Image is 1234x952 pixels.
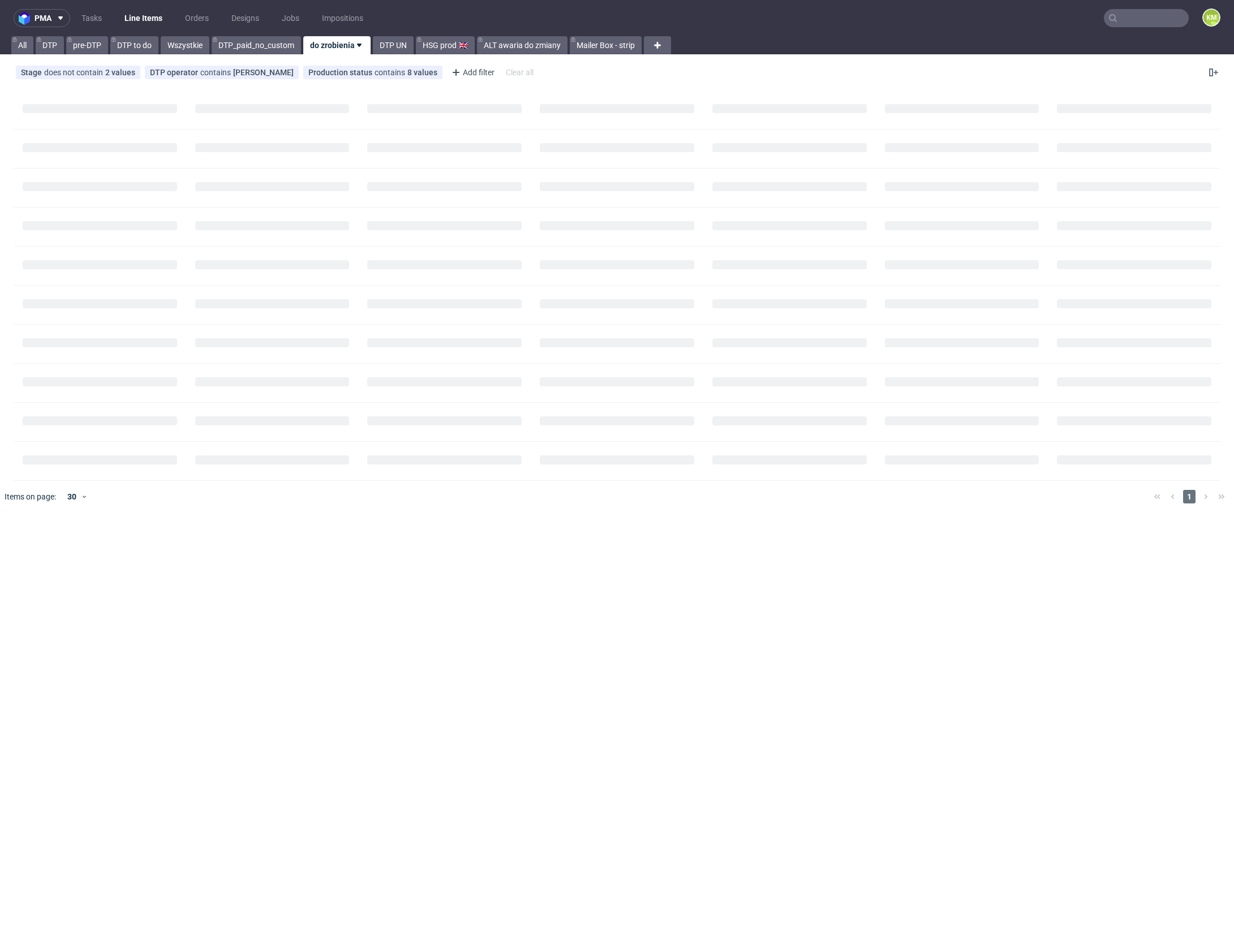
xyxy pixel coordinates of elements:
[105,68,135,77] div: 2 values
[416,36,475,54] a: HSG prod 🇬🇧
[118,9,169,27] a: Line Items
[407,68,437,77] div: 8 values
[212,36,301,54] a: DTP_paid_no_custom
[35,14,51,22] span: pma
[21,68,44,77] span: Stage
[150,68,200,77] span: DTP operator
[161,36,209,54] a: Wszystkie
[447,63,497,81] div: Add filter
[570,36,642,54] a: Mailer Box - strip
[61,489,81,505] div: 30
[14,9,70,27] button: pma
[303,36,371,54] a: do zrobienia
[225,9,266,27] a: Designs
[75,9,109,27] a: Tasks
[375,68,407,77] span: contains
[373,36,414,54] a: DTP UN
[275,9,306,27] a: Jobs
[11,36,33,54] a: All
[233,68,294,77] div: [PERSON_NAME]
[315,9,370,27] a: Impositions
[477,36,567,54] a: ALT awaria do zmiany
[36,36,64,54] a: DTP
[308,68,375,77] span: Production status
[44,68,105,77] span: does not contain
[19,12,35,25] img: logo
[1203,10,1219,25] figcaption: KM
[5,491,56,502] span: Items on page:
[1183,490,1196,503] span: 1
[110,36,158,54] a: DTP to do
[200,68,233,77] span: contains
[66,36,108,54] a: pre-DTP
[178,9,216,27] a: Orders
[504,64,536,80] div: Clear all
